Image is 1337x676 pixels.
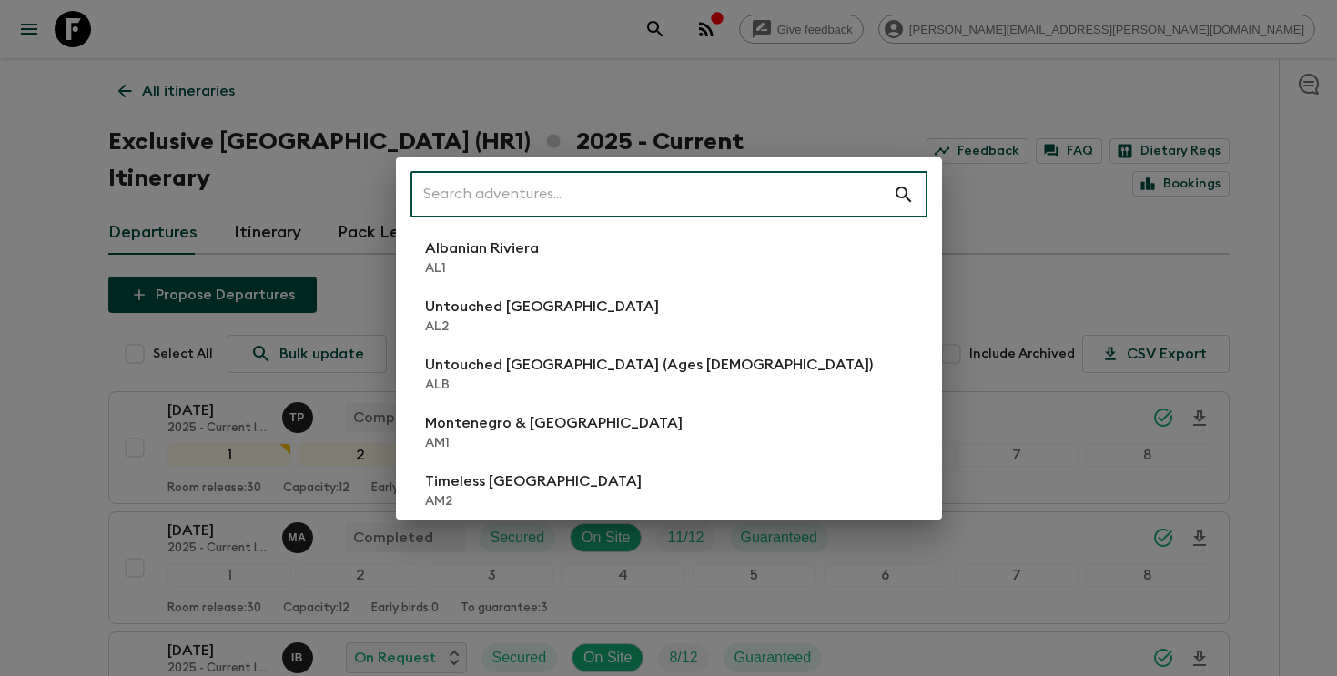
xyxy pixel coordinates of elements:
p: AM1 [425,434,683,452]
p: AL1 [425,259,539,277]
p: Timeless [GEOGRAPHIC_DATA] [425,470,642,492]
p: Untouched [GEOGRAPHIC_DATA] [425,296,659,318]
p: ALB [425,376,873,394]
p: Untouched [GEOGRAPHIC_DATA] (Ages [DEMOGRAPHIC_DATA]) [425,354,873,376]
p: Montenegro & [GEOGRAPHIC_DATA] [425,412,683,434]
p: AM2 [425,492,642,510]
input: Search adventures... [410,169,893,220]
p: Albanian Riviera [425,237,539,259]
p: AL2 [425,318,659,336]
